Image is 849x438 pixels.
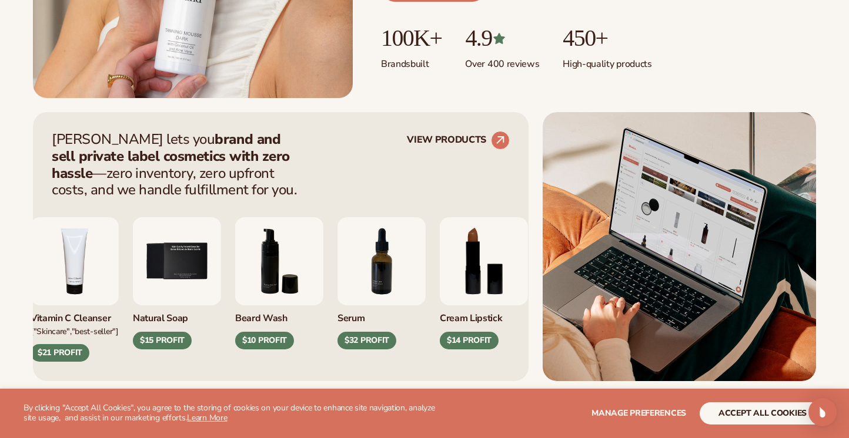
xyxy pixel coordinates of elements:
[407,131,510,150] a: VIEW PRODUCTS
[440,332,499,349] div: $14 PROFIT
[31,217,119,305] img: Vitamin c cleanser.
[381,25,442,51] p: 100K+
[31,325,119,337] div: ["Skincare","Best-seller"]
[440,305,528,325] div: Cream Lipstick
[235,217,323,349] div: 6 / 9
[52,131,305,198] p: [PERSON_NAME] lets you —zero inventory, zero upfront costs, and we handle fulfillment for you.
[133,332,192,349] div: $15 PROFIT
[24,403,444,423] p: By clicking "Accept All Cookies", you agree to the storing of cookies on your device to enhance s...
[235,332,294,349] div: $10 PROFIT
[337,332,396,349] div: $32 PROFIT
[31,344,89,362] div: $21 PROFIT
[700,402,825,424] button: accept all cookies
[563,25,651,51] p: 450+
[591,402,686,424] button: Manage preferences
[440,217,528,305] img: Luxury cream lipstick.
[440,217,528,349] div: 8 / 9
[465,25,539,51] p: 4.9
[52,130,290,183] strong: brand and sell private label cosmetics with zero hassle
[808,398,837,426] div: Open Intercom Messenger
[133,217,221,305] img: Nature bar of soap.
[235,305,323,325] div: Beard Wash
[381,51,442,70] p: Brands built
[465,51,539,70] p: Over 400 reviews
[31,217,119,362] div: 4 / 9
[337,305,426,325] div: Serum
[337,217,426,349] div: 7 / 9
[133,305,221,325] div: Natural Soap
[133,217,221,349] div: 5 / 9
[31,305,119,325] div: Vitamin C Cleanser
[235,217,323,305] img: Foaming beard wash.
[591,407,686,419] span: Manage preferences
[337,217,426,305] img: Collagen and retinol serum.
[563,51,651,70] p: High-quality products
[543,112,816,381] img: Shopify Image 5
[187,412,227,423] a: Learn More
